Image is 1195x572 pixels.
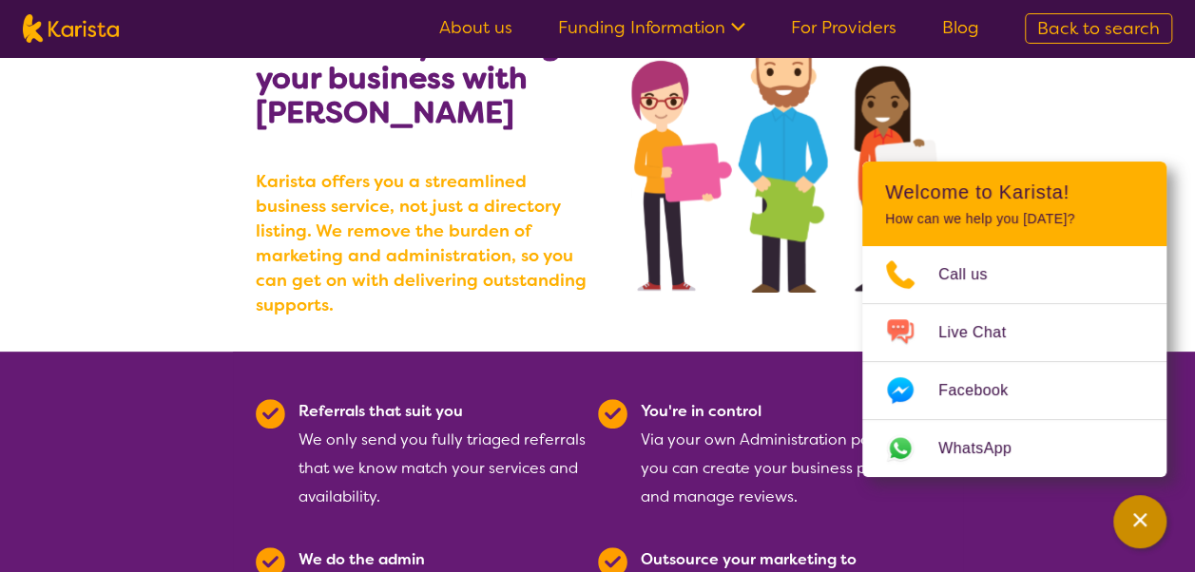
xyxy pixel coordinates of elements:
[885,211,1144,227] p: How can we help you [DATE]?
[631,27,939,293] img: grow your business with Karista
[641,401,761,421] b: You're in control
[299,549,425,569] b: We do the admin
[299,397,587,511] div: We only send you fully triaged referrals that we know match your services and availability.
[938,434,1034,463] span: WhatsApp
[641,397,929,511] div: Via your own Administration portal, you can create your business profile and manage reviews.
[256,24,614,132] b: Learn how you can grow your business with [PERSON_NAME]
[439,16,512,39] a: About us
[862,162,1166,477] div: Channel Menu
[1037,17,1160,40] span: Back to search
[299,401,463,421] b: Referrals that suit you
[938,260,1011,289] span: Call us
[256,169,598,317] b: Karista offers you a streamlined business service, not just a directory listing. We remove the bu...
[938,376,1031,405] span: Facebook
[791,16,896,39] a: For Providers
[1025,13,1172,44] a: Back to search
[862,246,1166,477] ul: Choose channel
[558,16,745,39] a: Funding Information
[938,318,1029,347] span: Live Chat
[256,399,285,429] img: Tick
[862,420,1166,477] a: Web link opens in a new tab.
[598,399,627,429] img: Tick
[942,16,979,39] a: Blog
[23,14,119,43] img: Karista logo
[885,181,1144,203] h2: Welcome to Karista!
[1113,495,1166,548] button: Channel Menu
